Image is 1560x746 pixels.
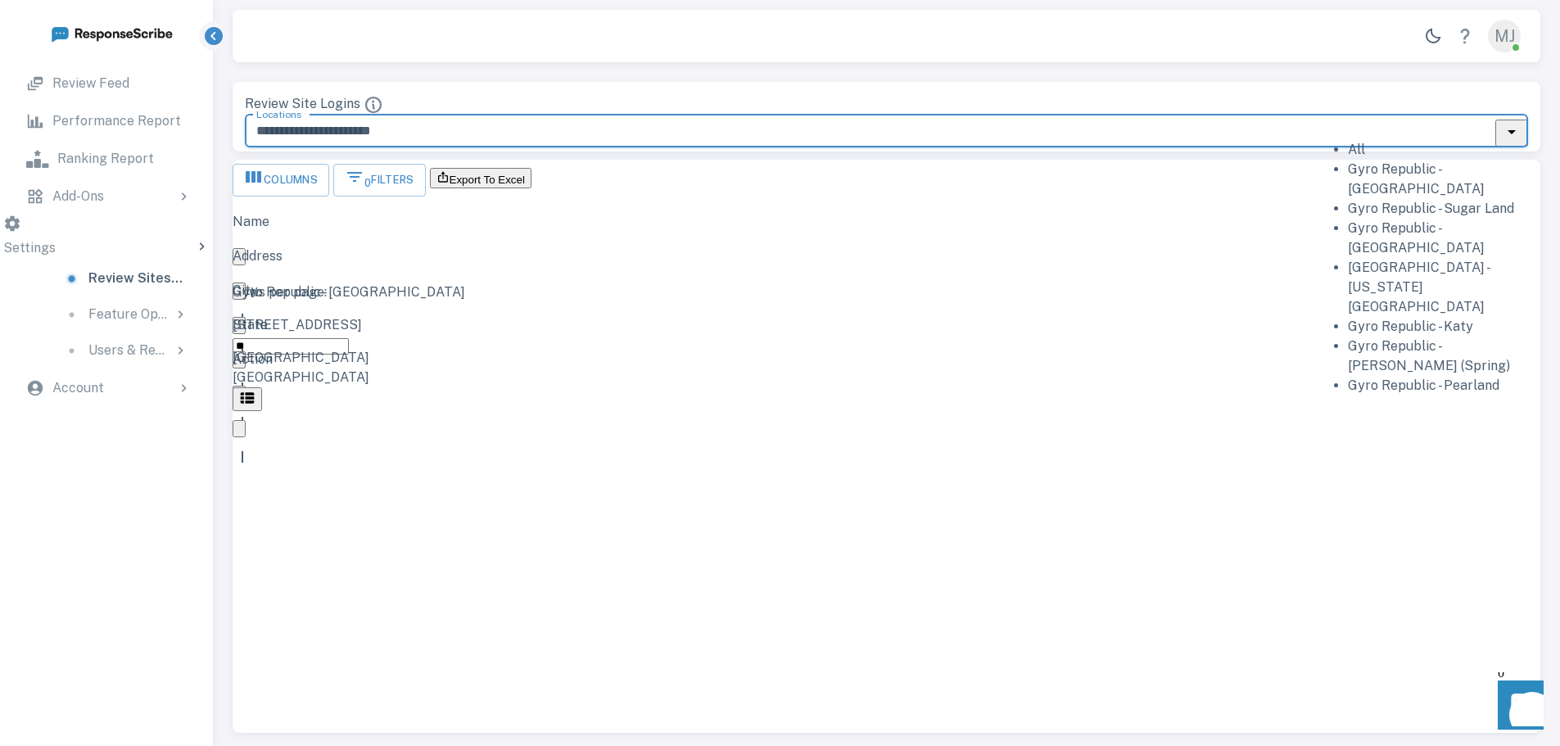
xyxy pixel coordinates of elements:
[364,177,371,189] span: 0
[233,235,635,269] div: Address
[3,238,56,260] p: Settings
[13,103,200,139] a: Performance Report
[13,141,200,177] a: Ranking Report
[88,341,170,360] p: Users & Reports
[233,387,262,411] button: Edit Review Site Logins
[52,187,104,206] p: Add-Ons
[233,274,434,308] div: City
[233,269,434,304] div: City
[49,260,197,296] a: Review Sites Logins
[233,315,635,335] p: [STREET_ADDRESS]
[52,74,129,93] p: Review Feed
[13,370,200,406] div: Account
[233,283,567,302] p: Gyro Republic - [GEOGRAPHIC_DATA]
[430,168,531,188] button: Export To Excel
[256,107,301,121] label: Locations
[1488,20,1521,52] div: MJ
[1495,120,1528,147] button: Close
[88,269,183,288] p: Review Sites Logins
[233,201,567,235] div: Name
[233,420,246,437] button: Menu
[333,164,425,197] button: Show filters
[52,378,104,398] p: Account
[1449,20,1481,52] a: Help Center
[49,296,197,332] div: Feature Options
[233,368,400,387] p: [GEOGRAPHIC_DATA]
[233,239,635,274] div: Address
[88,305,170,324] p: Feature Options
[3,215,210,260] div: Settings
[245,94,1528,115] div: Review Site Logins
[57,149,154,169] p: Ranking Report
[1348,140,1520,160] li: All
[50,23,173,43] img: logo
[233,164,329,197] button: Select the columns you would like displayed.
[233,205,567,239] div: Name
[52,111,181,131] p: Performance Report
[13,179,200,215] div: Add-Ons
[13,66,200,102] a: Review Feed
[233,348,434,368] p: [GEOGRAPHIC_DATA]
[1482,672,1553,743] iframe: Front Chat
[49,332,197,368] div: Users & Reports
